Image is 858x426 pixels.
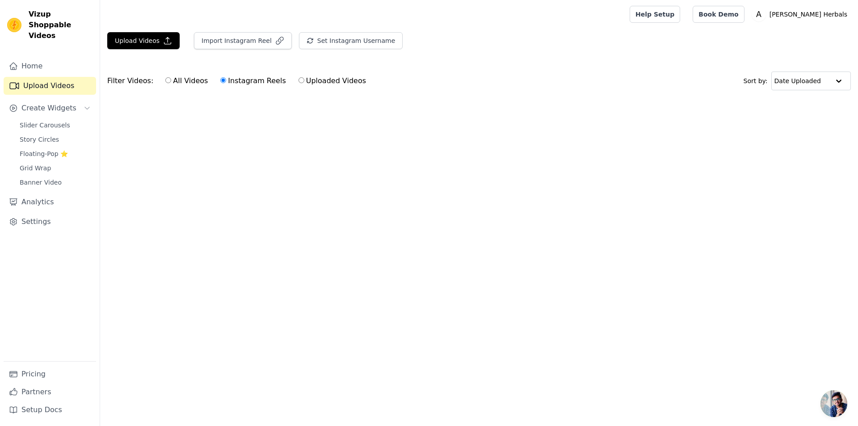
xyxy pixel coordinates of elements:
span: Banner Video [20,178,62,187]
a: Grid Wrap [14,162,96,174]
input: Uploaded Videos [299,77,304,83]
text: A [756,10,761,19]
a: Home [4,57,96,75]
span: Story Circles [20,135,59,144]
button: Import Instagram Reel [194,32,292,49]
input: All Videos [165,77,171,83]
button: Set Instagram Username [299,32,403,49]
a: Story Circles [14,133,96,146]
span: Floating-Pop ⭐ [20,149,68,158]
a: Partners [4,383,96,401]
a: Help Setup [630,6,680,23]
a: Upload Videos [4,77,96,95]
button: Upload Videos [107,32,180,49]
img: Vizup [7,18,21,32]
label: All Videos [165,75,208,87]
a: Book Demo [693,6,744,23]
a: Banner Video [14,176,96,189]
a: Analytics [4,193,96,211]
label: Uploaded Videos [298,75,366,87]
p: [PERSON_NAME] Herbals [766,6,851,22]
a: Settings [4,213,96,231]
span: Slider Carousels [20,121,70,130]
span: Create Widgets [21,103,76,114]
span: Vizup Shoppable Videos [29,9,93,41]
button: Create Widgets [4,99,96,117]
label: Instagram Reels [220,75,286,87]
div: Filter Videos: [107,71,371,91]
input: Instagram Reels [220,77,226,83]
span: Grid Wrap [20,164,51,173]
a: Setup Docs [4,401,96,419]
button: A [PERSON_NAME] Herbals [752,6,851,22]
div: Sort by: [744,72,851,90]
a: Slider Carousels [14,119,96,131]
a: Floating-Pop ⭐ [14,148,96,160]
a: Pricing [4,365,96,383]
div: Open chat [820,390,847,417]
